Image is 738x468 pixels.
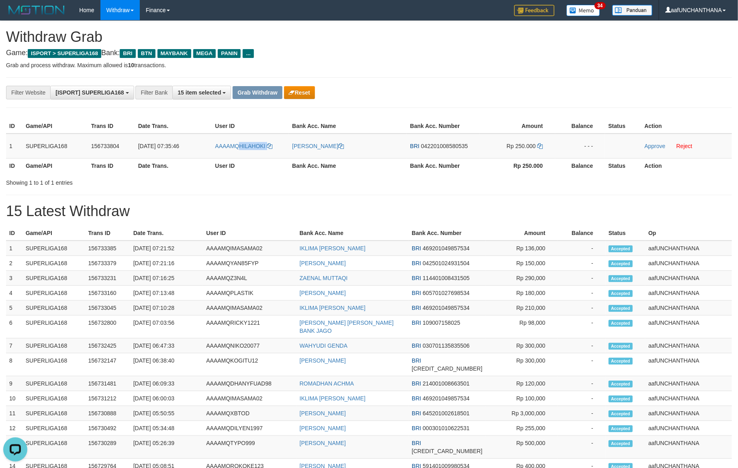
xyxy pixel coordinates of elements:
td: 7 [6,338,22,353]
td: 12 [6,421,22,436]
span: Copy 042201008580535 to clipboard [421,143,468,149]
span: BRI [412,305,421,311]
td: AAAAMQNIKO20077 [203,338,296,353]
span: MEGA [193,49,216,58]
th: Bank Acc. Number [407,158,480,173]
td: [DATE] 06:38:40 [130,353,203,376]
th: ID [6,158,22,173]
th: Op [645,226,732,241]
td: AAAAMQTYPO999 [203,436,296,459]
td: 156733231 [85,271,130,286]
td: aafUNCHANTHANA [645,256,732,271]
td: SUPERLIGA168 [22,338,85,353]
span: BRI [412,260,421,266]
td: SUPERLIGA168 [22,286,85,301]
td: SUPERLIGA168 [22,353,85,376]
th: Status [605,226,645,241]
th: Trans ID [88,158,135,173]
a: [PERSON_NAME] [292,143,344,149]
a: [PERSON_NAME] [300,425,346,431]
th: Date Trans. [135,119,212,134]
td: aafUNCHANTHANA [645,376,732,391]
td: aafUNCHANTHANA [645,436,732,459]
td: 8 [6,353,22,376]
a: [PERSON_NAME] [300,357,346,364]
td: AAAAMQYAN85FYP [203,256,296,271]
span: Copy 214001008663501 to clipboard [423,380,470,387]
span: [DATE] 07:35:46 [138,143,179,149]
span: BRI [412,440,421,446]
td: [DATE] 05:26:39 [130,436,203,459]
td: - [558,315,605,338]
td: SUPERLIGA168 [22,271,85,286]
th: Action [641,158,732,173]
td: AAAAMQZ3N4L [203,271,296,286]
img: Button%20Memo.svg [566,5,600,16]
td: - [558,421,605,436]
td: [DATE] 07:03:56 [130,315,203,338]
span: 34 [595,2,605,9]
td: Rp 300,000 [486,338,558,353]
td: - - - [555,134,605,159]
th: Bank Acc. Name [296,226,409,241]
td: 156730289 [85,436,130,459]
th: Date Trans. [135,158,212,173]
td: Rp 255,000 [486,421,558,436]
td: SUPERLIGA168 [22,134,88,159]
td: 156733385 [85,241,130,256]
th: User ID [212,158,289,173]
span: BRI [412,342,421,349]
span: Accepted [609,245,633,252]
td: AAAAMQDILYEN1997 [203,421,296,436]
span: Accepted [609,381,633,388]
th: Bank Acc. Number [407,119,480,134]
span: BRI [412,357,421,364]
td: Rp 180,000 [486,286,558,301]
td: Rp 500,000 [486,436,558,459]
td: - [558,376,605,391]
a: Approve [644,143,665,149]
span: Copy 605701027698534 to clipboard [423,290,470,296]
td: - [558,301,605,315]
td: 156731212 [85,391,130,406]
td: Rp 120,000 [486,376,558,391]
td: SUPERLIGA168 [22,256,85,271]
span: Copy 030701135835506 to clipboard [423,342,470,349]
th: Balance [555,158,605,173]
span: Copy 469201049857534 to clipboard [423,395,470,402]
td: Rp 136,000 [486,241,558,256]
span: Accepted [609,410,633,417]
span: BRI [412,245,421,252]
span: Accepted [609,425,633,432]
a: [PERSON_NAME] [300,260,346,266]
td: SUPERLIGA168 [22,421,85,436]
td: [DATE] 07:16:25 [130,271,203,286]
td: SUPERLIGA168 [22,406,85,421]
td: [DATE] 06:47:33 [130,338,203,353]
span: Rp 250.000 [507,143,536,149]
td: - [558,436,605,459]
td: AAAAMQPLASTIK [203,286,296,301]
span: 15 item selected [178,89,221,96]
span: BRI [412,425,421,431]
th: Rp 250.000 [480,158,555,173]
td: Rp 210,000 [486,301,558,315]
th: Bank Acc. Name [289,119,407,134]
button: [ISPORT] SUPERLIGA168 [50,86,134,99]
span: Copy 042501024931504 to clipboard [423,260,470,266]
span: BRI [412,380,421,387]
a: [PERSON_NAME] [300,290,346,296]
td: 156730492 [85,421,130,436]
th: Amount [486,226,558,241]
td: Rp 100,000 [486,391,558,406]
td: 1 [6,241,22,256]
td: Rp 150,000 [486,256,558,271]
td: SUPERLIGA168 [22,436,85,459]
td: SUPERLIGA168 [22,376,85,391]
td: aafUNCHANTHANA [645,241,732,256]
th: Game/API [22,119,88,134]
td: 156732147 [85,353,130,376]
span: Accepted [609,290,633,297]
a: [PERSON_NAME] [300,410,346,416]
span: Copy 645201002618501 to clipboard [423,410,470,416]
